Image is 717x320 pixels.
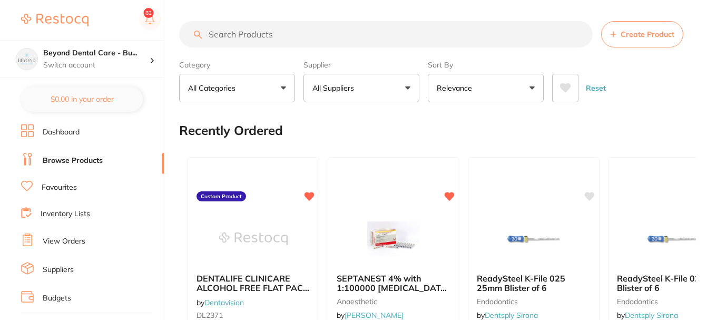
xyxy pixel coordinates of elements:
p: All Categories [188,83,240,93]
span: by [617,311,678,320]
label: Sort By [428,60,544,70]
a: [PERSON_NAME] [345,311,404,320]
h2: Recently Ordered [179,123,283,138]
button: All Categories [179,74,295,102]
small: anaesthetic [337,297,450,306]
small: endodontics [477,297,591,306]
span: by [197,298,244,307]
b: ReadySteel K-File 025 25mm Blister of 6 [477,274,591,293]
img: Restocq Logo [21,14,89,26]
a: Inventory Lists [41,209,90,219]
h4: Beyond Dental Care - Burpengary [43,48,150,59]
img: Beyond Dental Care - Burpengary [16,49,37,70]
b: DENTALIFE CLINICARE ALCOHOL FREE FLAT PACK (6 X 200) [197,274,310,293]
a: Favourites [42,182,77,193]
input: Search Products [179,21,593,47]
p: All Suppliers [312,83,358,93]
img: SEPTANEST 4% with 1:100000 adrenalin 2.2ml 2xBox 50 GOLD [359,212,428,265]
span: by [477,311,538,320]
a: Dashboard [43,127,80,138]
label: Category [179,60,295,70]
small: DL2371 [197,311,310,319]
label: Supplier [303,60,419,70]
p: Switch account [43,60,150,71]
a: Budgets [43,293,71,304]
img: ReadySteel K-File 025 25mm Blister of 6 [499,212,568,265]
button: $0.00 in your order [21,86,143,112]
label: Custom Product [197,191,246,202]
p: Relevance [437,83,476,93]
a: Dentsply Sirona [485,311,538,320]
button: Create Product [601,21,683,47]
b: SEPTANEST 4% with 1:100000 adrenalin 2.2ml 2xBox 50 GOLD [337,274,450,293]
span: by [337,311,404,320]
a: Dentavision [204,298,244,307]
img: DENTALIFE CLINICARE ALCOHOL FREE FLAT PACK (6 X 200) [219,212,288,265]
a: Browse Products [43,156,103,166]
button: Reset [583,74,609,102]
a: Suppliers [43,265,74,275]
a: Dentsply Sirona [625,311,678,320]
button: All Suppliers [303,74,419,102]
img: ReadySteel K-File 02025mm Blister of 6 [640,212,708,265]
span: Create Product [621,30,674,38]
a: View Orders [43,236,85,247]
button: Relevance [428,74,544,102]
a: Restocq Logo [21,8,89,32]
